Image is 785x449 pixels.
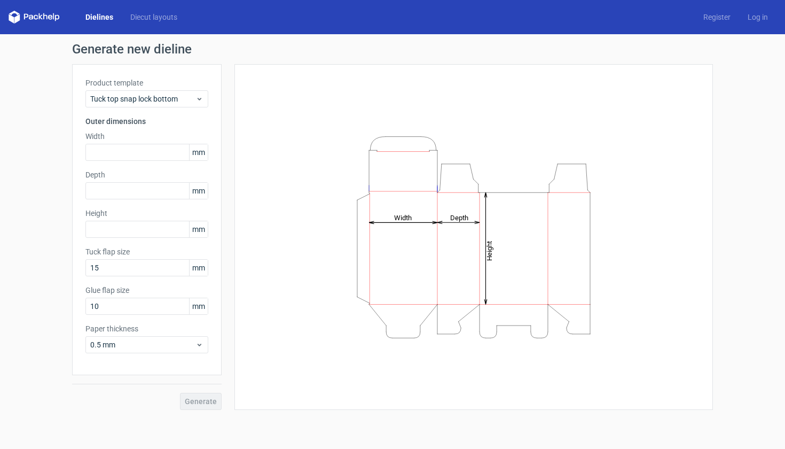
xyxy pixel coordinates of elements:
a: Register [695,12,739,22]
label: Depth [85,169,208,180]
span: mm [189,183,208,199]
span: Tuck top snap lock bottom [90,94,195,104]
tspan: Depth [450,213,468,221]
label: Height [85,208,208,219]
tspan: Height [485,241,493,260]
span: 0.5 mm [90,339,195,350]
label: Width [85,131,208,142]
label: Glue flap size [85,285,208,296]
label: Tuck flap size [85,246,208,257]
tspan: Width [394,213,412,221]
span: mm [189,221,208,237]
h1: Generate new dieline [72,43,713,56]
a: Log in [739,12,776,22]
a: Dielines [77,12,122,22]
span: mm [189,298,208,314]
span: mm [189,260,208,276]
label: Paper thickness [85,323,208,334]
a: Diecut layouts [122,12,186,22]
h3: Outer dimensions [85,116,208,127]
label: Product template [85,78,208,88]
span: mm [189,144,208,160]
